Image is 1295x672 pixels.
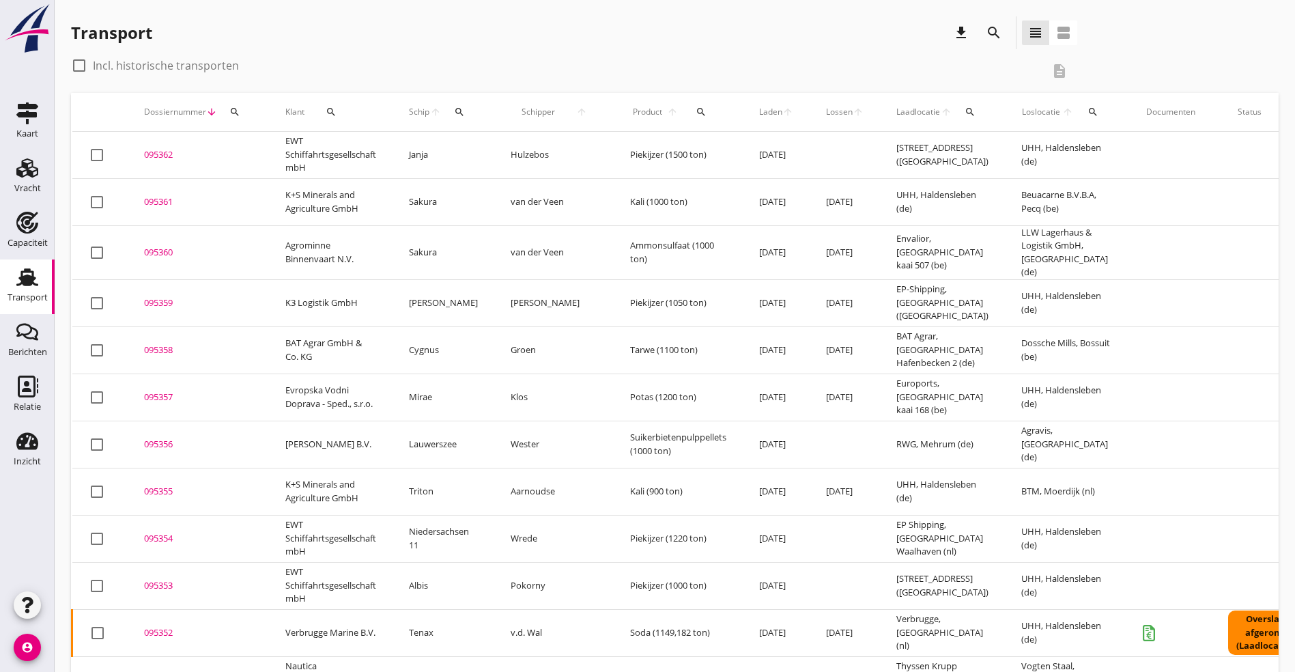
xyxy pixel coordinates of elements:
span: Schip [409,106,430,118]
span: Lossen [826,106,853,118]
td: Hulzebos [494,132,614,179]
span: Loslocatie [1021,106,1062,118]
div: 095352 [144,626,253,640]
i: view_headline [1027,25,1044,41]
td: [STREET_ADDRESS] ([GEOGRAPHIC_DATA]) [880,132,1005,179]
td: Wester [494,421,614,468]
span: Schipper [511,106,565,118]
td: UHH, Haldensleben (de) [1005,374,1130,421]
td: Potas (1200 ton) [614,374,743,421]
td: [DATE] [810,279,880,326]
i: arrow_downward [206,107,217,117]
i: search [986,25,1002,41]
span: Dossiernummer [144,106,206,118]
div: 095358 [144,344,253,357]
td: K+S Minerals and Agriculture GmbH [269,468,393,515]
td: Verbrugge, [GEOGRAPHIC_DATA] (nl) [880,609,1005,656]
div: Transport [8,293,48,302]
span: Laadlocatie [896,106,941,118]
span: Laden [759,106,782,118]
img: logo-small.a267ee39.svg [3,3,52,54]
span: Status [1228,106,1272,118]
td: [DATE] [743,178,810,225]
td: Agrominne Binnenvaart N.V. [269,225,393,279]
td: EWT Schiffahrtsgesellschaft mbH [269,132,393,179]
td: Piekijzer (1050 ton) [614,279,743,326]
i: download [953,25,969,41]
td: LLW Lagerhaus & Logistik GmbH, [GEOGRAPHIC_DATA] (de) [1005,225,1130,279]
td: Aarnoudse [494,468,614,515]
td: BTM, Moerdijk (nl) [1005,468,1130,515]
td: UHH, Haldensleben (de) [1005,562,1130,609]
div: 095357 [144,391,253,404]
td: UHH, Haldensleben (de) [1005,515,1130,562]
td: K+S Minerals and Agriculture GmbH [269,178,393,225]
td: Verbrugge Marine B.V. [269,609,393,656]
i: arrow_upward [941,107,952,117]
td: [DATE] [743,326,810,374]
td: Triton [393,468,494,515]
td: Mirae [393,374,494,421]
td: [DATE] [810,326,880,374]
div: 095362 [144,148,253,162]
td: [DATE] [743,279,810,326]
td: Sakura [393,178,494,225]
td: [DATE] [810,374,880,421]
td: Piekijzer (1500 ton) [614,132,743,179]
td: [DATE] [810,225,880,279]
i: account_circle [14,634,41,661]
td: v.d. Wal [494,609,614,656]
div: 095361 [144,195,253,209]
td: K3 Logistik GmbH [269,279,393,326]
td: Tarwe (1100 ton) [614,326,743,374]
div: Relatie [14,402,41,411]
div: 095355 [144,485,253,499]
div: Documenten [1146,106,1195,118]
td: [DATE] [743,609,810,656]
span: Product [630,106,665,118]
i: arrow_upward [665,107,681,117]
td: Kali (1000 ton) [614,178,743,225]
i: arrow_upward [430,107,442,117]
td: UHH, Haldensleben (de) [880,468,1005,515]
td: [DATE] [743,515,810,562]
i: search [965,107,976,117]
label: Incl. historische transporten [93,59,239,72]
td: Wrede [494,515,614,562]
td: van der Veen [494,178,614,225]
td: Euroports, [GEOGRAPHIC_DATA] kaai 168 (be) [880,374,1005,421]
td: UHH, Haldensleben (de) [880,178,1005,225]
div: 095356 [144,438,253,451]
td: Niedersachsen 11 [393,515,494,562]
td: [STREET_ADDRESS] ([GEOGRAPHIC_DATA]) [880,562,1005,609]
div: 095359 [144,296,253,310]
div: Inzicht [14,457,41,466]
td: [DATE] [743,468,810,515]
td: Pokorny [494,562,614,609]
td: [DATE] [743,421,810,468]
i: arrow_upward [853,107,864,117]
i: search [1087,107,1098,117]
td: BAT Agrar, [GEOGRAPHIC_DATA] Hafenbecken 2 (de) [880,326,1005,374]
td: Ammonsulfaat (1000 ton) [614,225,743,279]
td: Sakura [393,225,494,279]
td: [DATE] [810,609,880,656]
td: [DATE] [743,562,810,609]
i: arrow_upward [565,107,597,117]
td: BAT Agrar GmbH & Co. KG [269,326,393,374]
td: Suikerbietenpulppellets (1000 ton) [614,421,743,468]
div: Kaart [16,129,38,138]
td: UHH, Haldensleben (de) [1005,132,1130,179]
td: EWT Schiffahrtsgesellschaft mbH [269,515,393,562]
td: Kali (900 ton) [614,468,743,515]
td: Albis [393,562,494,609]
td: EP Shipping, [GEOGRAPHIC_DATA] Waalhaven (nl) [880,515,1005,562]
td: EWT Schiffahrtsgesellschaft mbH [269,562,393,609]
div: Capaciteit [8,238,48,247]
div: 095354 [144,532,253,546]
div: Berichten [8,348,47,356]
td: UHH, Haldensleben (de) [1005,279,1130,326]
td: Piekijzer (1220 ton) [614,515,743,562]
td: [PERSON_NAME] [393,279,494,326]
i: view_agenda [1055,25,1072,41]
